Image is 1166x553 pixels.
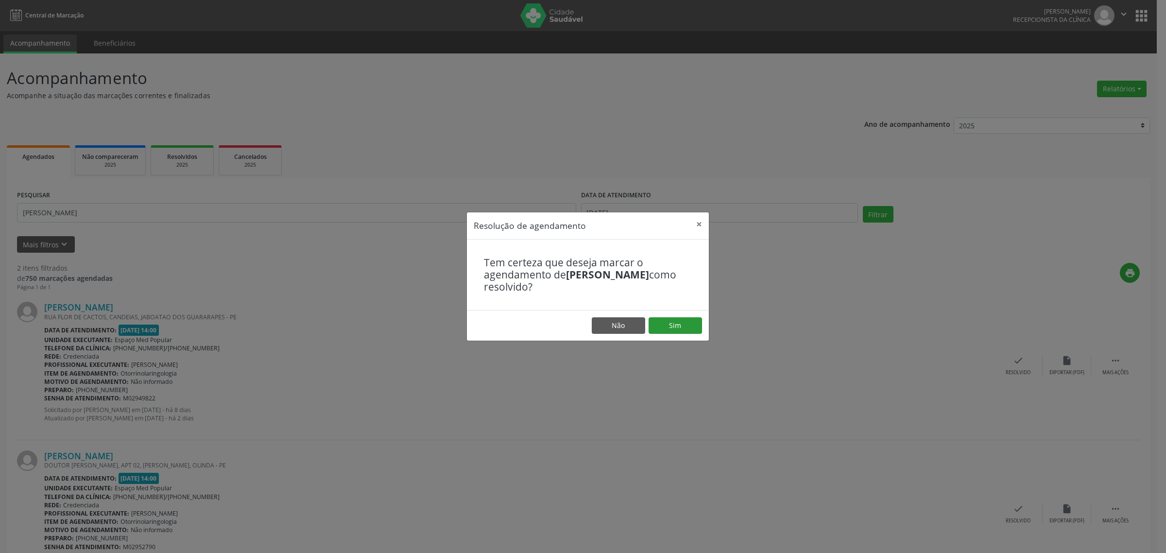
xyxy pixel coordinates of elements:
b: [PERSON_NAME] [566,268,649,281]
button: Sim [649,317,702,334]
h4: Tem certeza que deseja marcar o agendamento de como resolvido? [484,257,692,294]
button: Não [592,317,645,334]
button: Close [689,212,709,236]
h5: Resolução de agendamento [474,219,586,232]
